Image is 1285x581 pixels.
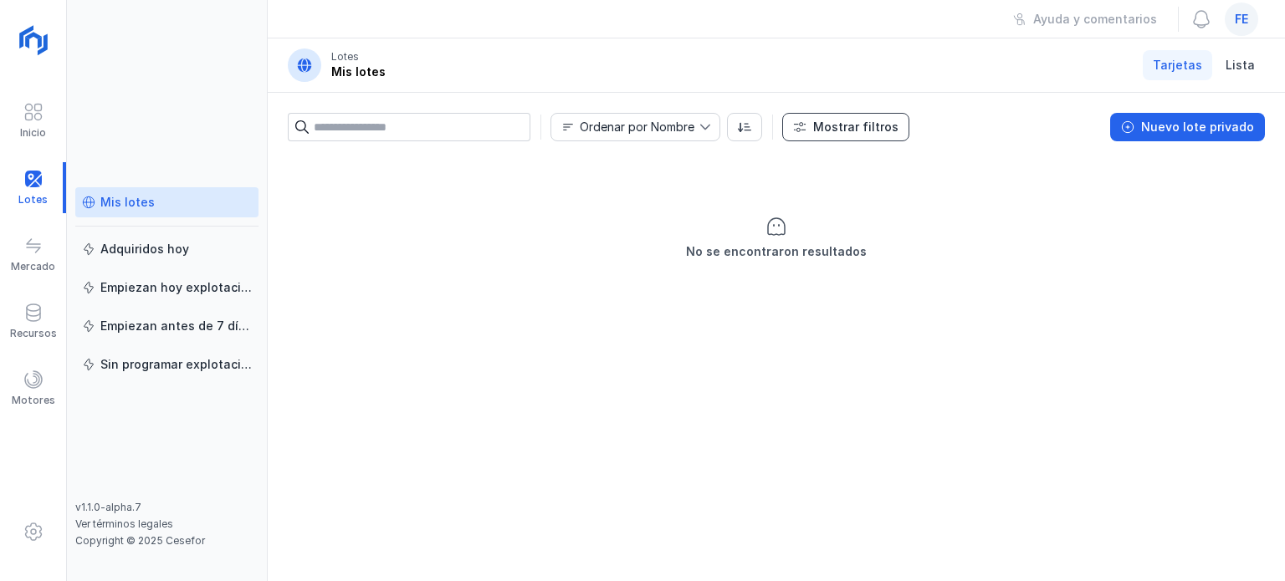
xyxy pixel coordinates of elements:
div: Empiezan antes de 7 días [100,318,252,334]
div: v1.1.0-alpha.7 [75,501,259,514]
a: Empiezan antes de 7 días [75,311,259,341]
a: Mis lotes [75,187,259,217]
div: Mis lotes [100,194,155,211]
div: No se encontraron resultados [686,243,867,260]
button: Nuevo lote privado [1110,113,1265,141]
span: Lista [1226,57,1255,74]
a: Lista [1216,50,1265,80]
div: Mostrar filtros [813,119,898,135]
span: Nombre [551,114,699,140]
a: Ver términos legales [75,517,173,530]
div: Ordenar por Nombre [580,121,694,133]
span: Tarjetas [1153,57,1202,74]
a: Adquiridos hoy [75,234,259,264]
a: Tarjetas [1143,50,1212,80]
div: Lotes [331,50,359,64]
div: Ayuda y comentarios [1033,11,1157,28]
div: Sin programar explotación [100,356,252,373]
div: Mercado [11,260,55,273]
div: Copyright © 2025 Cesefor [75,534,259,548]
div: Recursos [10,327,57,340]
span: fe [1235,11,1248,28]
button: Ayuda y comentarios [1002,5,1168,33]
div: Motores [12,394,55,407]
a: Sin programar explotación [75,349,259,380]
a: Empiezan hoy explotación [75,273,259,303]
div: Empiezan hoy explotación [100,279,252,296]
div: Adquiridos hoy [100,241,189,257]
button: Mostrar filtros [782,113,909,141]
div: Inicio [20,126,46,140]
img: logoRight.svg [13,19,54,61]
div: Nuevo lote privado [1141,119,1254,135]
div: Mis lotes [331,64,386,80]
